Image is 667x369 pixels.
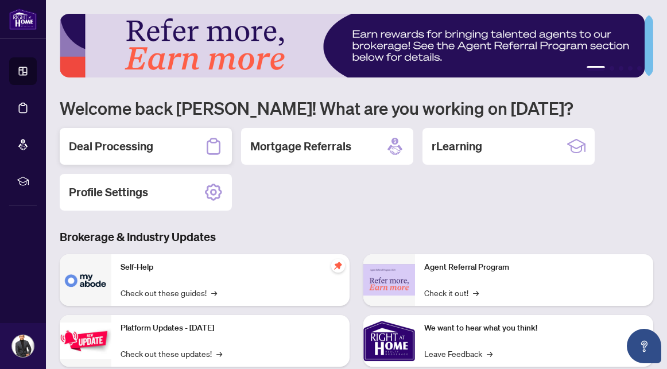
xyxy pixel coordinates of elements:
p: Self-Help [121,261,340,274]
button: 3 [619,66,623,71]
a: Check out these guides!→ [121,286,217,299]
p: Agent Referral Program [424,261,644,274]
p: We want to hear what you think! [424,322,644,335]
h3: Brokerage & Industry Updates [60,229,653,245]
button: 2 [610,66,614,71]
button: Open asap [627,329,661,363]
span: pushpin [331,259,345,273]
a: Check it out!→ [424,286,479,299]
img: Agent Referral Program [363,264,415,296]
img: Platform Updates - July 21, 2025 [60,323,111,359]
button: 1 [587,66,605,71]
span: → [211,286,217,299]
span: → [473,286,479,299]
button: 5 [637,66,642,71]
h2: Mortgage Referrals [250,138,351,154]
h2: rLearning [432,138,482,154]
h2: Profile Settings [69,184,148,200]
img: We want to hear what you think! [363,315,415,367]
img: Self-Help [60,254,111,306]
img: logo [9,9,37,30]
a: Check out these updates!→ [121,347,222,360]
span: → [216,347,222,360]
h1: Welcome back [PERSON_NAME]! What are you working on [DATE]? [60,97,653,119]
button: 4 [628,66,633,71]
p: Platform Updates - [DATE] [121,322,340,335]
img: Slide 0 [60,14,645,77]
a: Leave Feedback→ [424,347,493,360]
img: Profile Icon [12,335,34,357]
h2: Deal Processing [69,138,153,154]
span: → [487,347,493,360]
